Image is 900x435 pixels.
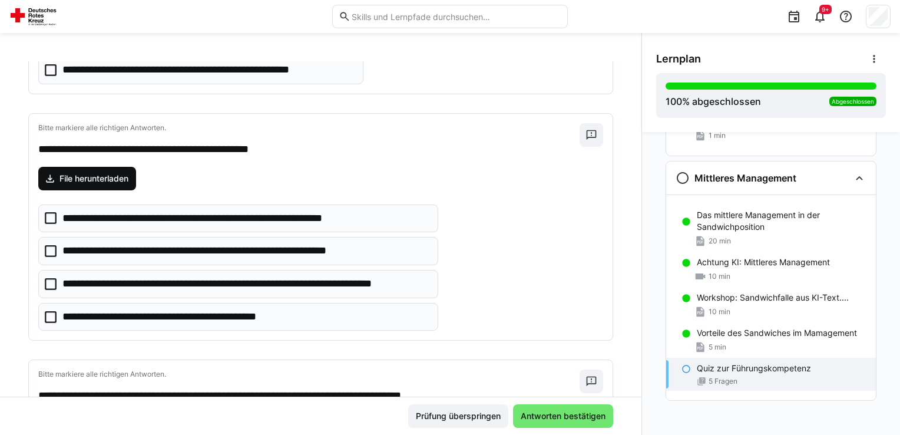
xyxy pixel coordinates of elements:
[709,377,737,386] span: 5 Fragen
[697,292,849,304] p: Workshop: Sandwichfalle aus KI-Text....
[709,131,726,140] span: 1 min
[58,173,130,184] span: File herunterladen
[414,410,502,422] span: Prüfung überspringen
[697,209,866,233] p: Das mittlere Management in der Sandwichposition
[513,404,613,428] button: Antworten bestätigen
[822,6,829,13] span: 9+
[666,95,682,107] span: 100
[697,256,830,268] p: Achtung KI: Mittleres Management
[408,404,508,428] button: Prüfung überspringen
[38,123,580,133] p: Bitte markiere alle richtigen Antworten.
[694,172,796,184] h3: Mittleres Management
[709,307,730,317] span: 10 min
[656,52,701,65] span: Lernplan
[519,410,607,422] span: Antworten bestätigen
[38,370,580,379] p: Bitte markiere alle richtigen Antworten.
[709,236,731,246] span: 20 min
[832,98,874,105] span: Abgeschlossen
[38,167,136,190] a: File herunterladen
[709,342,726,352] span: 5 min
[697,362,811,374] p: Quiz zur Führungskompetenz
[666,94,761,108] div: % abgeschlossen
[697,327,857,339] p: Vorteile des Sandwiches im Mamagement
[350,11,561,22] input: Skills und Lernpfade durchsuchen…
[709,272,730,281] span: 10 min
